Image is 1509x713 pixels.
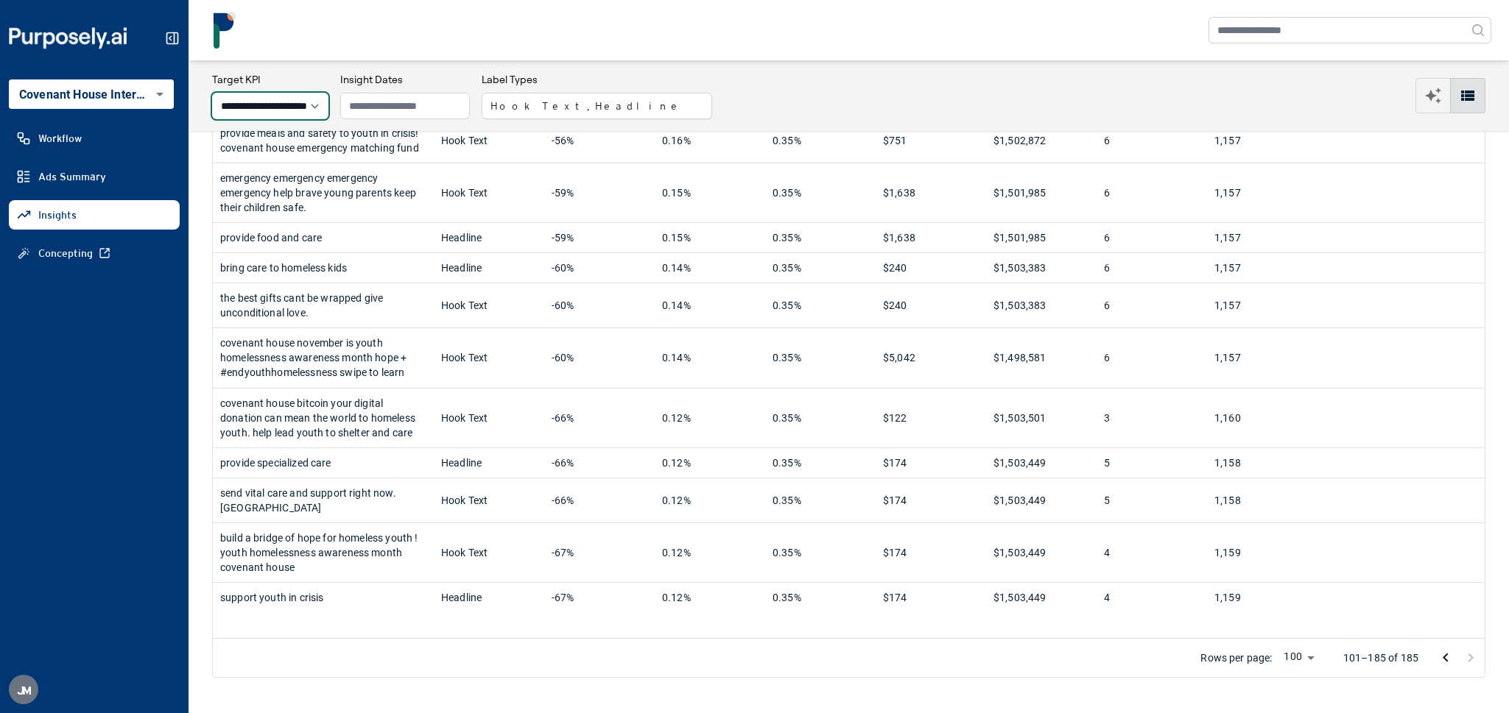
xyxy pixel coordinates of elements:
[1214,328,1310,387] div: 1,157
[773,118,868,163] div: 0.35%
[773,223,868,252] div: 0.35%
[482,72,712,87] h3: Label Types
[1104,448,1200,478] div: 5
[552,523,647,582] div: -67%
[220,163,426,222] div: emergency emergency emergency emergency help brave young parents keep their children safe.
[662,448,758,478] div: 0.12%
[662,118,758,163] div: 0.16%
[9,675,38,704] div: J M
[662,478,758,522] div: 0.12%
[993,163,1089,222] div: $1,501,985
[340,72,470,87] h3: Insight Dates
[38,246,93,260] span: Concepting
[773,328,868,387] div: 0.35%
[552,253,647,283] div: -60%
[552,283,647,327] div: -60%
[1104,389,1200,447] div: 3
[1214,118,1310,163] div: 1,157
[220,223,426,252] div: provide food and care
[1104,478,1200,522] div: 5
[1104,223,1200,252] div: 6
[1104,583,1200,612] div: 4
[883,223,979,252] div: $1,638
[1104,328,1200,387] div: 6
[993,253,1089,283] div: $1,503,383
[773,389,868,447] div: 0.35%
[441,283,537,327] div: Hook Text
[773,448,868,478] div: 0.35%
[441,223,537,252] div: Headline
[220,118,426,163] div: provide meals and safety to youth in crisis! covenant house emergency matching fund
[993,523,1089,582] div: $1,503,449
[883,583,979,612] div: $174
[1104,253,1200,283] div: 6
[1278,648,1319,667] div: 100
[552,389,647,447] div: -66%
[993,328,1089,387] div: $1,498,581
[441,389,537,447] div: Hook Text
[883,523,979,582] div: $174
[883,163,979,222] div: $1,638
[662,163,758,222] div: 0.15%
[552,328,647,387] div: -60%
[883,389,979,447] div: $122
[441,118,537,163] div: Hook Text
[1214,163,1310,222] div: 1,157
[773,478,868,522] div: 0.35%
[1200,650,1272,665] p: Rows per page:
[212,72,328,87] h3: Target KPI
[1104,523,1200,582] div: 4
[552,223,647,252] div: -59%
[1214,478,1310,522] div: 1,158
[662,328,758,387] div: 0.14%
[1104,283,1200,327] div: 6
[38,131,82,146] span: Workflow
[220,448,426,478] div: provide specialized care
[482,93,712,119] button: Hook Text, Headline
[552,163,647,222] div: -59%
[441,253,537,283] div: Headline
[1343,650,1418,665] p: 101–185 of 185
[220,389,426,447] div: covenant house bitcoin your digital donation can mean the world to homeless youth. help lead yout...
[220,283,426,327] div: the best gifts cant be wrapped give unconditional love.
[993,283,1089,327] div: $1,503,383
[883,283,979,327] div: $240
[993,583,1089,612] div: $1,503,449
[9,79,174,109] div: Covenant House International
[441,448,537,478] div: Headline
[552,118,647,163] div: -56%
[773,523,868,582] div: 0.35%
[206,12,243,49] img: logo
[662,583,758,612] div: 0.12%
[773,283,868,327] div: 0.35%
[220,583,426,612] div: support youth in crisis
[552,448,647,478] div: -66%
[220,523,426,582] div: build a bridge of hope for homeless youth ! youth homelessness awareness month covenant house
[1214,389,1310,447] div: 1,160
[993,223,1089,252] div: $1,501,985
[1214,283,1310,327] div: 1,157
[9,238,180,268] a: Concepting
[9,162,180,191] a: Ads Summary
[662,389,758,447] div: 0.12%
[9,200,180,230] a: Insights
[1433,645,1458,670] button: Go to previous page
[993,478,1089,522] div: $1,503,449
[1214,253,1310,283] div: 1,157
[552,583,647,612] div: -67%
[9,124,180,153] a: Workflow
[773,253,868,283] div: 0.35%
[1104,118,1200,163] div: 6
[993,448,1089,478] div: $1,503,449
[38,169,106,184] span: Ads Summary
[220,478,426,522] div: send vital care and support right now. [GEOGRAPHIC_DATA]
[883,118,979,163] div: $751
[883,328,979,387] div: $5,042
[883,253,979,283] div: $240
[662,523,758,582] div: 0.12%
[441,163,537,222] div: Hook Text
[993,389,1089,447] div: $1,503,501
[1214,223,1310,252] div: 1,157
[883,478,979,522] div: $174
[441,328,537,387] div: Hook Text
